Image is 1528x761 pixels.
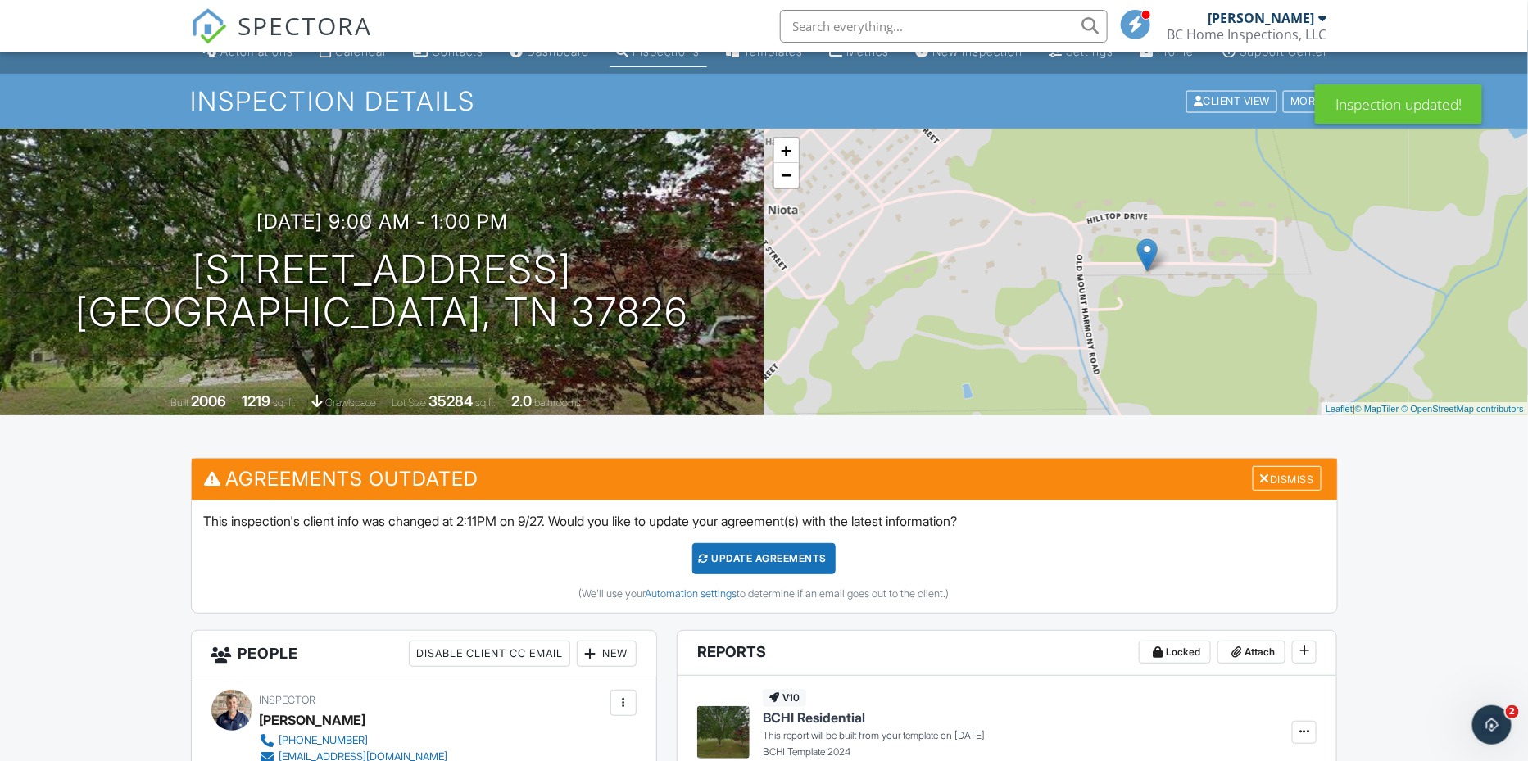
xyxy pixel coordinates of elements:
span: 2 [1506,705,1519,718]
a: SPECTORA [191,22,373,57]
h3: People [192,631,656,677]
span: Lot Size [392,396,426,409]
div: Dismiss [1253,466,1322,491]
h3: Agreements Outdated [192,459,1337,499]
span: crawlspace [325,396,376,409]
a: © OpenStreetMap contributors [1402,404,1524,414]
div: BC Home Inspections, LLC [1168,26,1327,43]
span: SPECTORA [238,8,373,43]
span: sq.ft. [475,396,496,409]
a: Zoom in [774,138,799,163]
div: 1219 [242,392,270,410]
div: 2.0 [511,392,532,410]
div: More [1283,90,1336,112]
h1: Inspection Details [191,87,1338,116]
div: [PHONE_NUMBER] [279,734,369,747]
h1: [STREET_ADDRESS] [GEOGRAPHIC_DATA], TN 37826 [75,248,688,335]
div: Client View [1186,90,1277,112]
h3: [DATE] 9:00 am - 1:00 pm [256,211,508,233]
a: Client View [1185,94,1281,106]
div: Disable Client CC Email [409,641,570,667]
span: bathrooms [534,396,581,409]
div: (We'll use your to determine if an email goes out to the client.) [204,587,1325,600]
div: New [577,641,637,667]
a: Zoom out [774,163,799,188]
span: Built [170,396,188,409]
div: | [1322,402,1528,416]
a: Automation settings [646,587,737,600]
a: © MapTiler [1355,404,1399,414]
div: Inspection updated! [1315,84,1482,124]
div: This inspection's client info was changed at 2:11PM on 9/27. Would you like to update your agreem... [192,500,1337,613]
span: Inspector [260,694,316,706]
iframe: Intercom live chat [1472,705,1512,745]
img: The Best Home Inspection Software - Spectora [191,8,227,44]
a: [PHONE_NUMBER] [260,732,448,749]
div: 35284 [428,392,473,410]
span: sq. ft. [273,396,296,409]
input: Search everything... [780,10,1108,43]
div: 2006 [191,392,226,410]
div: Update Agreements [692,543,836,574]
div: [PERSON_NAME] [260,708,366,732]
div: [PERSON_NAME] [1208,10,1315,26]
a: Leaflet [1326,404,1353,414]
